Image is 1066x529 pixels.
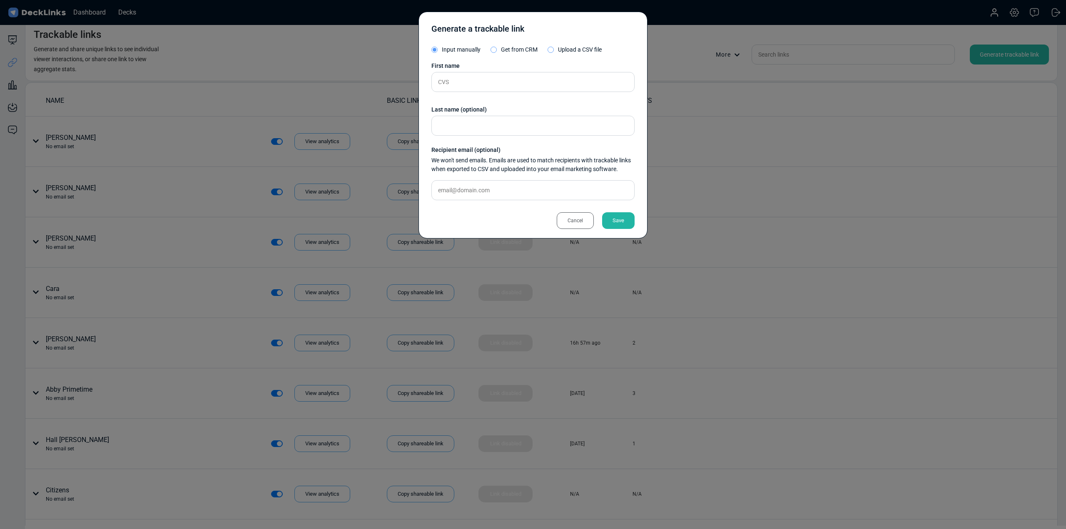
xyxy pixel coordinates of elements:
[501,46,538,53] span: Get from CRM
[431,156,635,174] div: We won't send emails. Emails are used to match recipients with trackable links when exported to C...
[431,105,635,114] div: Last name (optional)
[602,212,635,229] div: Save
[431,22,524,39] div: Generate a trackable link
[431,180,635,200] input: email@domain.com
[431,62,635,70] div: First name
[431,146,635,154] div: Recipient email (optional)
[442,46,481,53] span: Input manually
[557,212,594,229] div: Cancel
[558,46,602,53] span: Upload a CSV file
